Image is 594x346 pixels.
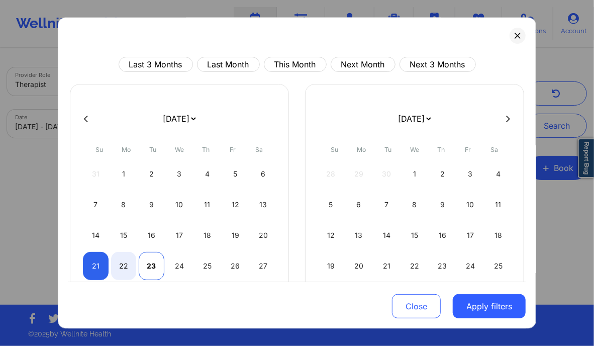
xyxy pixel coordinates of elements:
[318,252,344,280] div: Sun Oct 19 2025
[111,221,137,249] div: Mon Sep 15 2025
[430,252,455,280] div: Thu Oct 23 2025
[331,57,395,72] button: Next Month
[346,221,372,249] div: Mon Oct 13 2025
[111,252,137,280] div: Mon Sep 22 2025
[430,221,455,249] div: Thu Oct 16 2025
[223,221,248,249] div: Fri Sep 19 2025
[374,221,400,249] div: Tue Oct 14 2025
[194,160,220,188] div: Thu Sep 04 2025
[250,221,276,249] div: Sat Sep 20 2025
[402,252,428,280] div: Wed Oct 22 2025
[485,191,511,219] div: Sat Oct 11 2025
[458,191,483,219] div: Fri Oct 10 2025
[223,252,248,280] div: Fri Sep 26 2025
[402,191,428,219] div: Wed Oct 08 2025
[194,221,220,249] div: Thu Sep 18 2025
[111,160,137,188] div: Mon Sep 01 2025
[331,146,339,153] abbr: Sunday
[384,146,391,153] abbr: Tuesday
[485,252,511,280] div: Sat Oct 25 2025
[438,146,445,153] abbr: Thursday
[402,221,428,249] div: Wed Oct 15 2025
[223,191,248,219] div: Fri Sep 12 2025
[139,160,164,188] div: Tue Sep 02 2025
[250,252,276,280] div: Sat Sep 27 2025
[458,221,483,249] div: Fri Oct 17 2025
[346,191,372,219] div: Mon Oct 06 2025
[139,221,164,249] div: Tue Sep 16 2025
[374,191,400,219] div: Tue Oct 07 2025
[250,191,276,219] div: Sat Sep 13 2025
[318,191,344,219] div: Sun Oct 05 2025
[203,146,210,153] abbr: Thursday
[318,221,344,249] div: Sun Oct 12 2025
[458,252,483,280] div: Fri Oct 24 2025
[83,252,109,280] div: Sun Sep 21 2025
[139,252,164,280] div: Tue Sep 23 2025
[83,191,109,219] div: Sun Sep 07 2025
[346,252,372,280] div: Mon Oct 20 2025
[250,160,276,188] div: Sat Sep 06 2025
[149,146,156,153] abbr: Tuesday
[453,294,526,318] button: Apply filters
[167,191,192,219] div: Wed Sep 10 2025
[374,252,400,280] div: Tue Oct 21 2025
[264,57,327,72] button: This Month
[139,191,164,219] div: Tue Sep 09 2025
[430,191,455,219] div: Thu Oct 09 2025
[96,146,104,153] abbr: Sunday
[194,252,220,280] div: Thu Sep 25 2025
[485,160,511,188] div: Sat Oct 04 2025
[491,146,499,153] abbr: Saturday
[194,191,220,219] div: Thu Sep 11 2025
[83,221,109,249] div: Sun Sep 14 2025
[430,160,455,188] div: Thu Oct 02 2025
[357,146,366,153] abbr: Monday
[119,57,193,72] button: Last 3 Months
[197,57,260,72] button: Last Month
[410,146,419,153] abbr: Wednesday
[167,252,192,280] div: Wed Sep 24 2025
[392,294,441,318] button: Close
[230,146,236,153] abbr: Friday
[167,221,192,249] div: Wed Sep 17 2025
[223,160,248,188] div: Fri Sep 05 2025
[167,160,192,188] div: Wed Sep 03 2025
[256,146,263,153] abbr: Saturday
[122,146,131,153] abbr: Monday
[465,146,471,153] abbr: Friday
[402,160,428,188] div: Wed Oct 01 2025
[175,146,184,153] abbr: Wednesday
[485,221,511,249] div: Sat Oct 18 2025
[111,191,137,219] div: Mon Sep 08 2025
[458,160,483,188] div: Fri Oct 03 2025
[400,57,476,72] button: Next 3 Months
